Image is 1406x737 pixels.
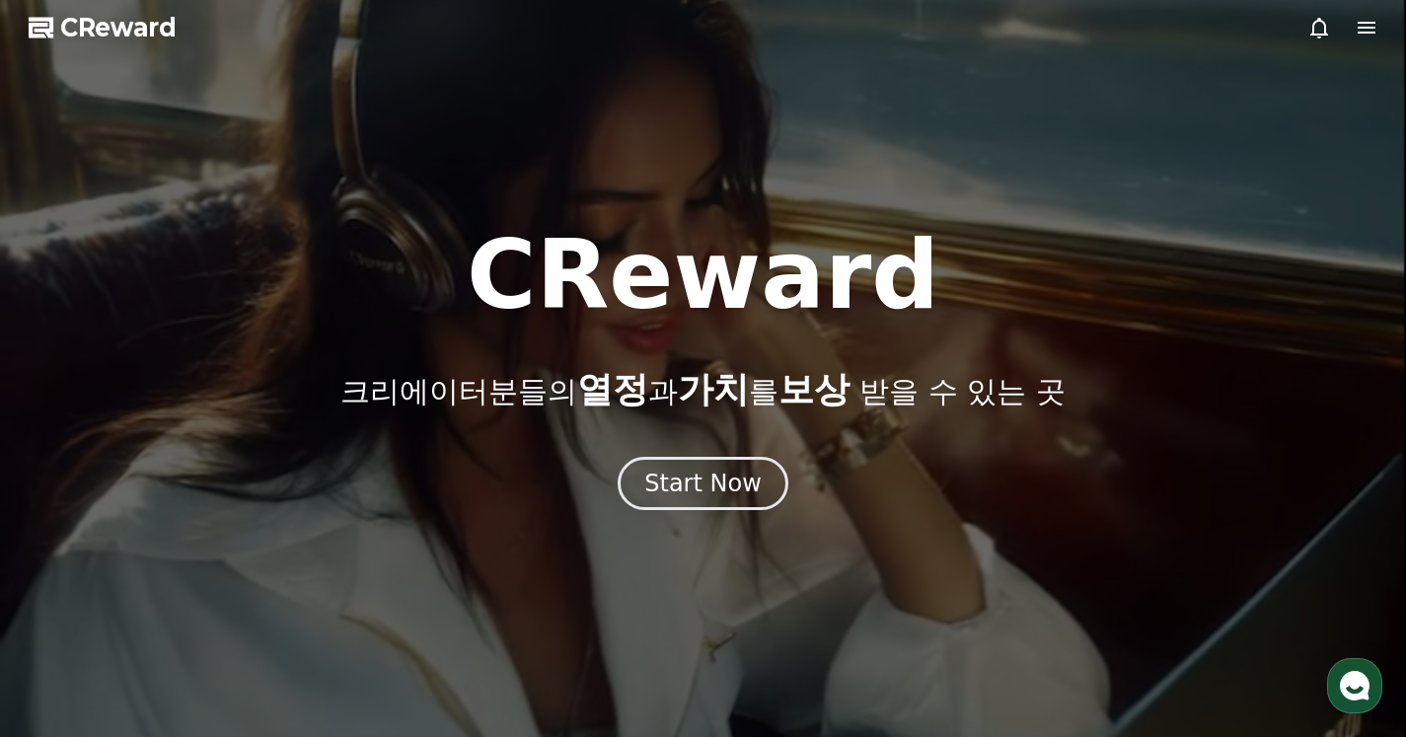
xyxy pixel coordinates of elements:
[577,369,648,409] span: 열정
[618,457,788,510] button: Start Now
[130,573,255,623] a: 대화
[62,603,74,619] span: 홈
[255,573,379,623] a: 설정
[305,603,329,619] span: 설정
[29,12,177,43] a: CReward
[6,573,130,623] a: 홈
[644,468,762,499] div: Start Now
[467,228,939,323] h1: CReward
[618,477,788,495] a: Start Now
[678,369,749,409] span: 가치
[181,604,204,620] span: 대화
[778,369,850,409] span: 보상
[340,370,1065,409] p: 크리에이터분들의 과 를 받을 수 있는 곳
[60,12,177,43] span: CReward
